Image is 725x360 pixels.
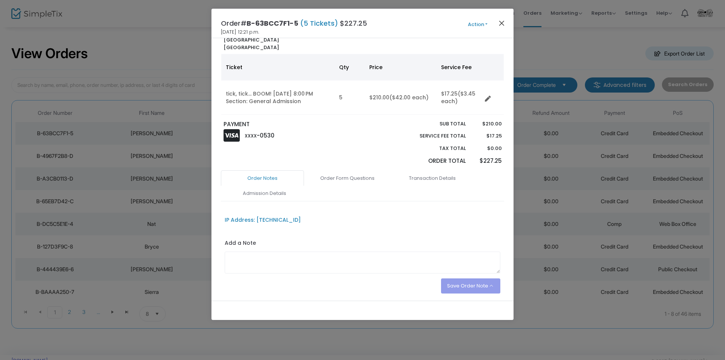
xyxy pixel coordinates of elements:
[455,20,500,29] button: Action
[224,120,359,129] p: PAYMENT
[389,94,429,101] span: ($42.00 each)
[306,170,389,186] a: Order Form Questions
[225,239,256,249] label: Add a Note
[225,216,301,224] div: IP Address: [TECHNICAL_ID]
[365,80,437,115] td: $210.00
[221,170,304,186] a: Order Notes
[437,80,482,115] td: $17.25
[402,120,466,128] p: Sub total
[473,157,501,165] p: $227.25
[441,90,475,105] span: ($3.45 each)
[437,54,482,80] th: Service Fee
[245,133,257,139] span: XXXX
[365,54,437,80] th: Price
[257,131,275,139] span: -0530
[221,18,367,28] h4: Order# $227.25
[391,170,474,186] a: Transaction Details
[221,54,504,115] div: Data table
[497,18,507,28] button: Close
[473,120,501,128] p: $210.00
[473,132,501,140] p: $17.25
[402,132,466,140] p: Service Fee Total
[221,54,335,80] th: Ticket
[224,36,279,51] b: [GEOGRAPHIC_DATA] [GEOGRAPHIC_DATA]
[223,185,306,201] a: Admission Details
[402,157,466,165] p: Order Total
[247,19,298,28] span: B-63BCC7F1-5
[402,145,466,152] p: Tax Total
[221,28,259,36] span: [DATE] 12:21 p.m.
[335,80,365,115] td: 5
[335,54,365,80] th: Qty
[221,80,335,115] td: tick, tick... BOOM! [DATE] 8:00 PM Section: General Admission
[473,145,501,152] p: $0.00
[298,19,340,28] span: (5 Tickets)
